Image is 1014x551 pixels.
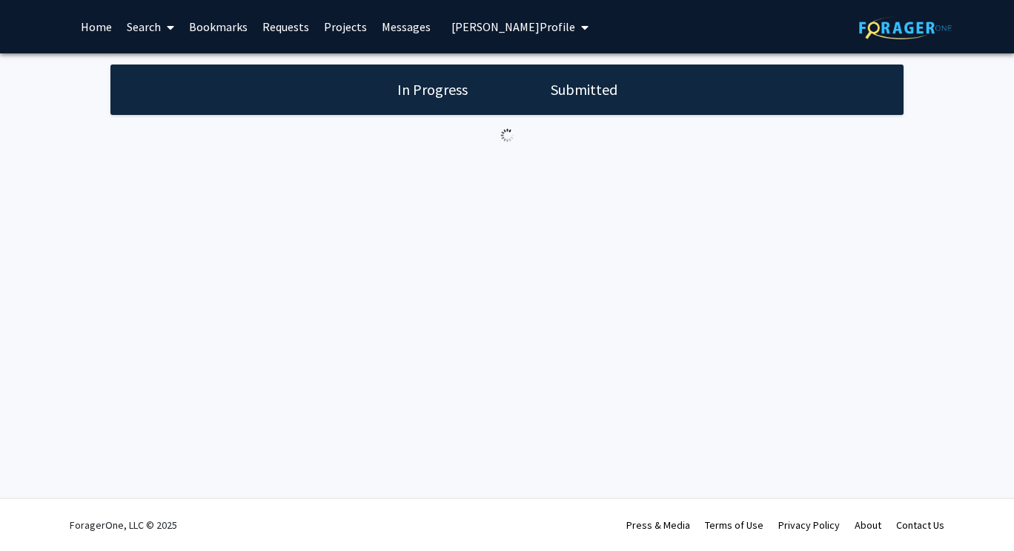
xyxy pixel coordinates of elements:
[626,518,690,532] a: Press & Media
[859,16,952,39] img: ForagerOne Logo
[374,1,438,53] a: Messages
[778,518,840,532] a: Privacy Policy
[119,1,182,53] a: Search
[182,1,255,53] a: Bookmarks
[896,518,944,532] a: Contact Us
[494,122,520,148] img: Loading
[393,79,472,100] h1: In Progress
[70,499,177,551] div: ForagerOne, LLC © 2025
[546,79,622,100] h1: Submitted
[855,518,881,532] a: About
[255,1,317,53] a: Requests
[451,19,575,34] span: [PERSON_NAME] Profile
[317,1,374,53] a: Projects
[705,518,763,532] a: Terms of Use
[73,1,119,53] a: Home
